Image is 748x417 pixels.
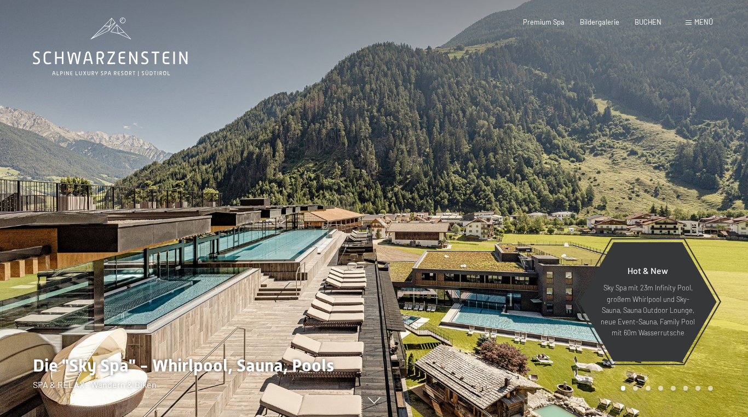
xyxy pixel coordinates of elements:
div: Carousel Pagination [617,386,713,391]
div: Carousel Page 1 (Current Slide) [621,386,626,391]
div: Carousel Page 7 [695,386,700,391]
a: Bildergalerie [580,18,619,26]
span: Hot & New [628,265,668,276]
div: Carousel Page 2 [633,386,638,391]
div: Carousel Page 4 [658,386,663,391]
div: Carousel Page 3 [646,386,651,391]
div: Carousel Page 5 [671,386,676,391]
p: Sky Spa mit 23m Infinity Pool, großem Whirlpool und Sky-Sauna, Sauna Outdoor Lounge, neue Event-S... [600,282,695,338]
a: BUCHEN [635,18,661,26]
a: Hot & New Sky Spa mit 23m Infinity Pool, großem Whirlpool und Sky-Sauna, Sauna Outdoor Lounge, ne... [578,242,717,362]
span: Menü [694,18,713,26]
a: Premium Spa [523,18,565,26]
div: Carousel Page 6 [683,386,688,391]
div: Carousel Page 8 [708,386,713,391]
